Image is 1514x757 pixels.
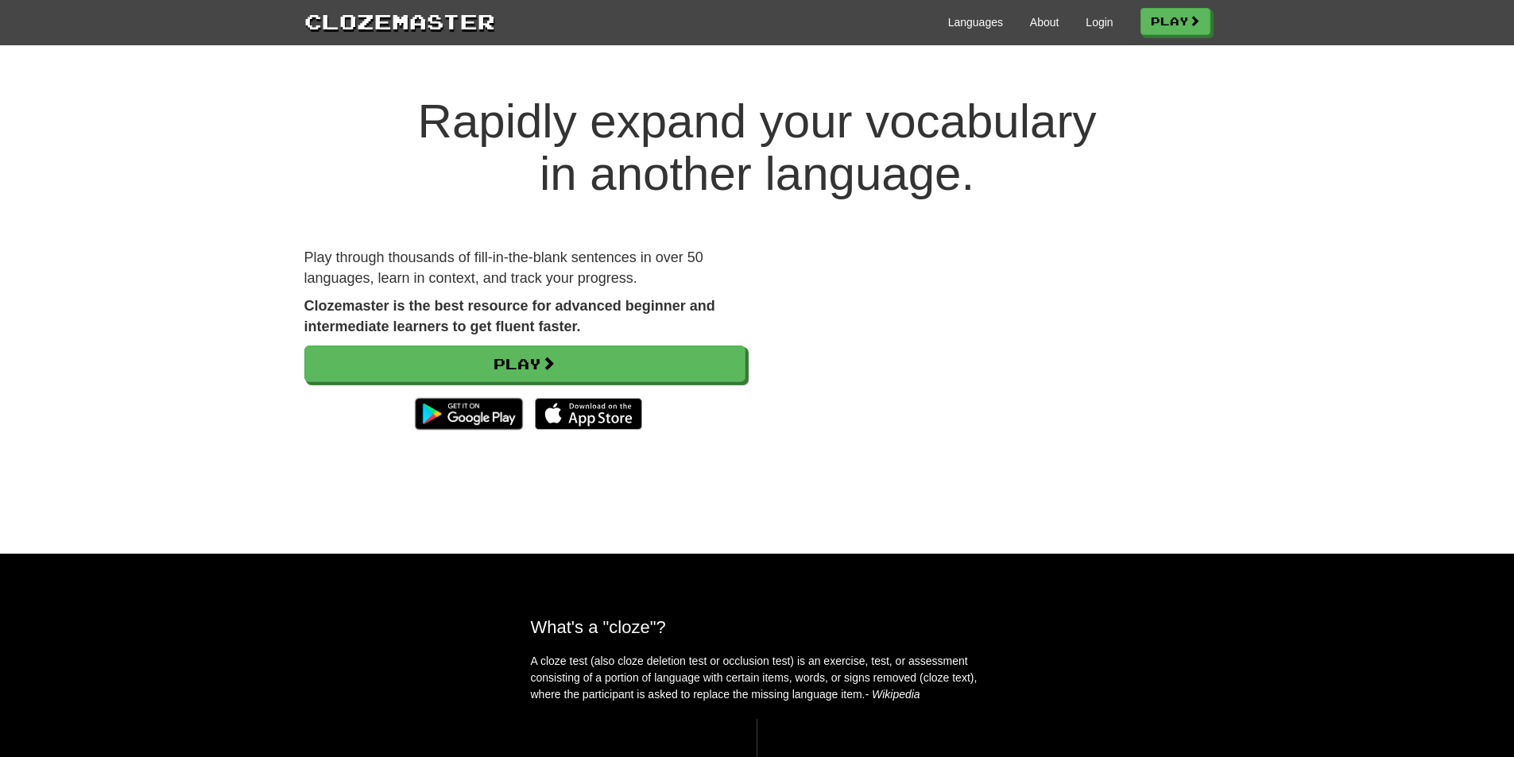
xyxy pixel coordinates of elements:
a: Login [1086,14,1113,30]
a: Languages [948,14,1003,30]
img: Get it on Google Play [407,390,530,438]
a: About [1030,14,1059,30]
strong: Clozemaster is the best resource for advanced beginner and intermediate learners to get fluent fa... [304,298,715,334]
a: Play [1140,8,1210,35]
img: Download_on_the_App_Store_Badge_US-UK_135x40-25178aeef6eb6b83b96f5f2d004eda3bffbb37122de64afbaef7... [535,398,642,430]
p: A cloze test (also cloze deletion test or occlusion test) is an exercise, test, or assessment con... [531,653,984,703]
p: Play through thousands of fill-in-the-blank sentences in over 50 languages, learn in context, and... [304,248,745,288]
a: Clozemaster [304,6,495,36]
a: Play [304,346,745,382]
em: - Wikipedia [865,688,920,701]
h2: What's a "cloze"? [531,617,984,637]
